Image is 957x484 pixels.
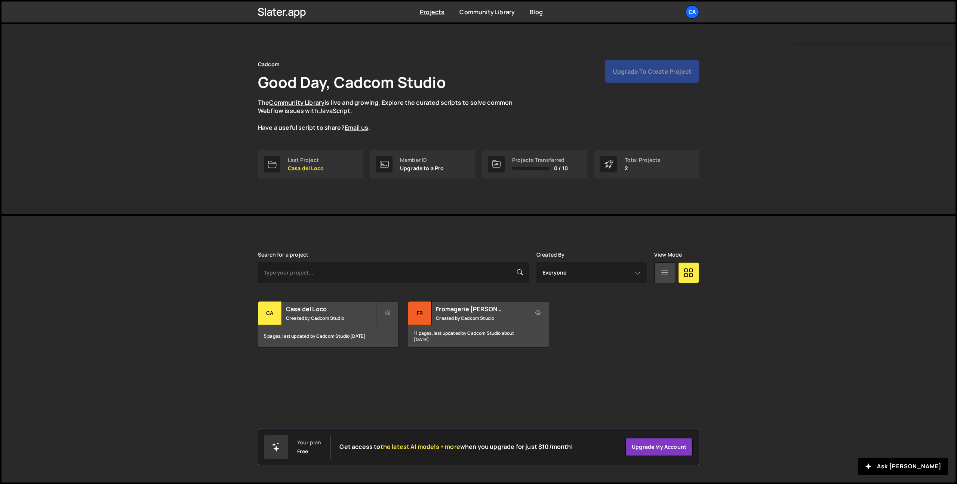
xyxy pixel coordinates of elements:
[258,262,529,283] input: Type your project...
[258,72,446,92] h1: Good Day, Cadcom Studio
[258,150,363,178] a: Last Project Casa del Loco
[258,98,527,132] p: The is live and growing. Explore the curated scripts to solve common Webflow issues with JavaScri...
[339,443,573,450] h2: Get access to when you upgrade for just $10/month!
[408,325,548,347] div: 11 pages, last updated by Cadcom Studio about [DATE]
[269,98,324,107] a: Community Library
[459,8,515,16] a: Community Library
[408,301,432,325] div: Fr
[554,165,568,171] span: 0 / 10
[400,157,444,163] div: Member ID
[288,165,324,171] p: Casa del Loco
[345,123,368,132] a: Email us
[258,301,282,325] div: Ca
[858,458,948,475] button: Ask [PERSON_NAME]
[625,438,693,456] a: Upgrade my account
[297,439,321,445] div: Your plan
[408,301,549,348] a: Fr Fromagerie [PERSON_NAME] Created by Cadcom Studio 11 pages, last updated by Cadcom Studio abou...
[286,315,376,321] small: Created by Cadcom Studio
[286,305,376,313] h2: Casa del Loco
[258,301,399,348] a: Ca Casa del Loco Created by Cadcom Studio 5 pages, last updated by Cadcom Studio [DATE]
[258,252,308,258] label: Search for a project
[400,165,444,171] p: Upgrade to a Pro
[625,157,661,163] div: Total Projects
[530,8,543,16] a: Blog
[381,442,460,451] span: the latest AI models + more
[436,305,526,313] h2: Fromagerie [PERSON_NAME]
[436,315,526,321] small: Created by Cadcom Studio
[625,165,661,171] p: 2
[654,252,682,258] label: View Mode
[686,5,699,19] a: Ca
[512,157,568,163] div: Projects Transferred
[420,8,444,16] a: Projects
[297,448,308,454] div: Free
[258,325,399,347] div: 5 pages, last updated by Cadcom Studio [DATE]
[288,157,324,163] div: Last Project
[536,252,565,258] label: Created By
[258,60,280,69] div: Cadcom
